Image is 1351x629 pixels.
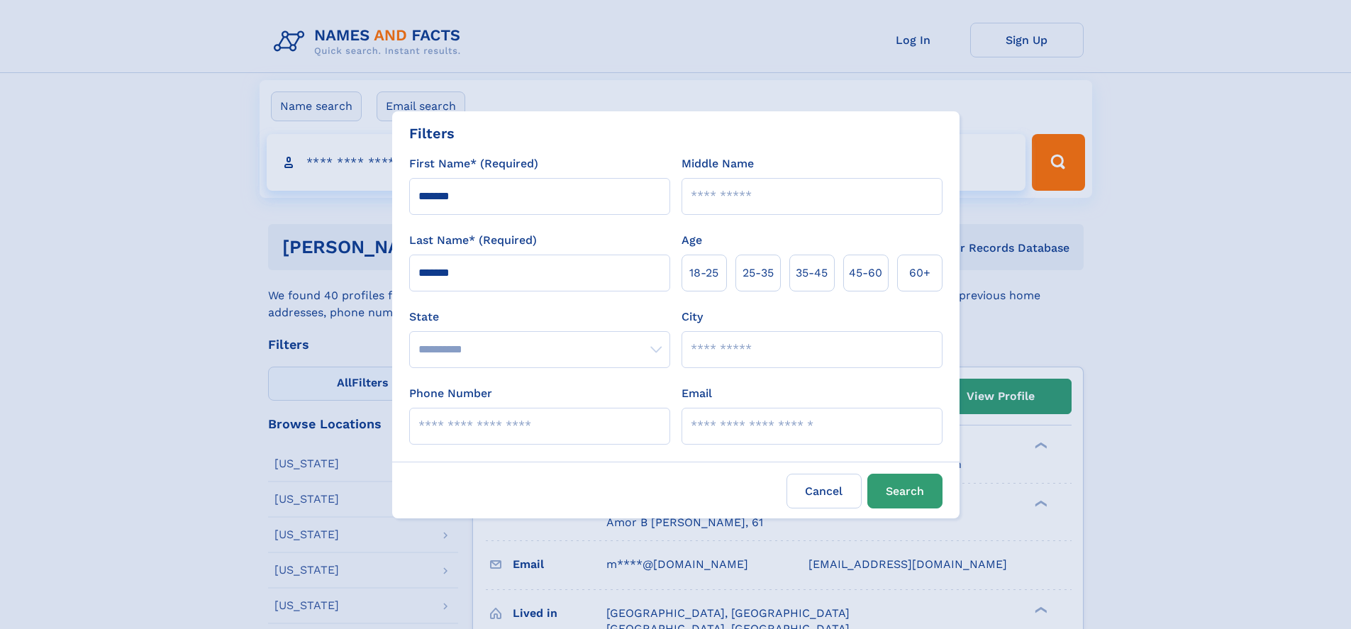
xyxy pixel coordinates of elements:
[409,385,492,402] label: Phone Number
[682,308,703,325] label: City
[743,265,774,282] span: 25‑35
[689,265,718,282] span: 18‑25
[682,155,754,172] label: Middle Name
[796,265,828,282] span: 35‑45
[409,123,455,144] div: Filters
[409,155,538,172] label: First Name* (Required)
[409,232,537,249] label: Last Name* (Required)
[867,474,943,508] button: Search
[909,265,930,282] span: 60+
[682,385,712,402] label: Email
[409,308,670,325] label: State
[849,265,882,282] span: 45‑60
[682,232,702,249] label: Age
[786,474,862,508] label: Cancel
